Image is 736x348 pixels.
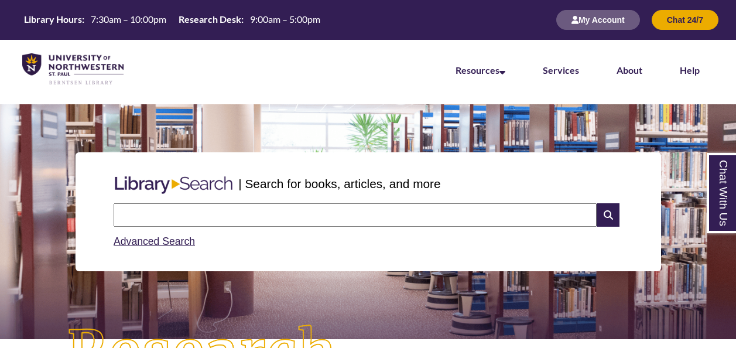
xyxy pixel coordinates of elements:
a: Hours Today [19,13,325,27]
span: 9:00am – 5:00pm [250,13,320,25]
a: Services [543,64,579,76]
a: Help [680,64,700,76]
th: Library Hours: [19,13,86,26]
img: Libary Search [109,172,238,199]
a: Resources [456,64,505,76]
table: Hours Today [19,13,325,26]
img: UNWSP Library Logo [22,53,124,86]
a: Advanced Search [114,236,195,247]
a: My Account [556,15,640,25]
span: 7:30am – 10:00pm [91,13,166,25]
i: Search [597,203,619,227]
p: | Search for books, articles, and more [238,175,440,193]
button: Chat 24/7 [652,10,718,30]
th: Research Desk: [174,13,245,26]
button: My Account [556,10,640,30]
a: Chat 24/7 [652,15,718,25]
a: About [617,64,642,76]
